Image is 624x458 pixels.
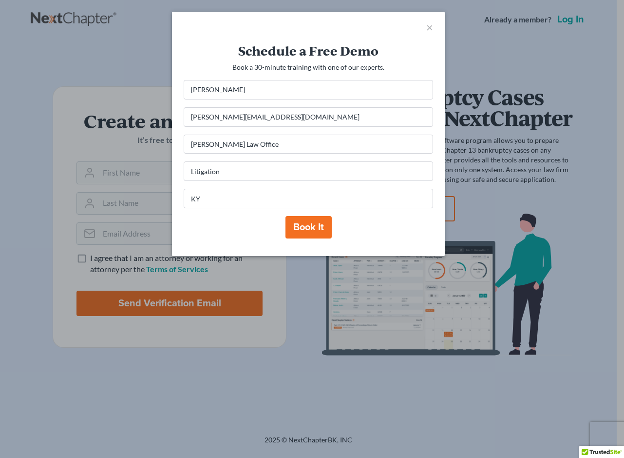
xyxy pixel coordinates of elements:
[184,43,433,59] h3: Schedule a Free Demo
[426,21,433,33] button: close
[184,189,433,208] input: Your State
[184,80,433,100] input: Your Name
[184,62,433,72] p: Book a 30-minute training with one of our experts.
[184,135,433,154] input: Your Firm
[184,107,433,127] input: Your Email
[426,20,433,34] span: ×
[184,161,433,181] input: Your Practice Areas
[285,216,332,239] button: Book it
